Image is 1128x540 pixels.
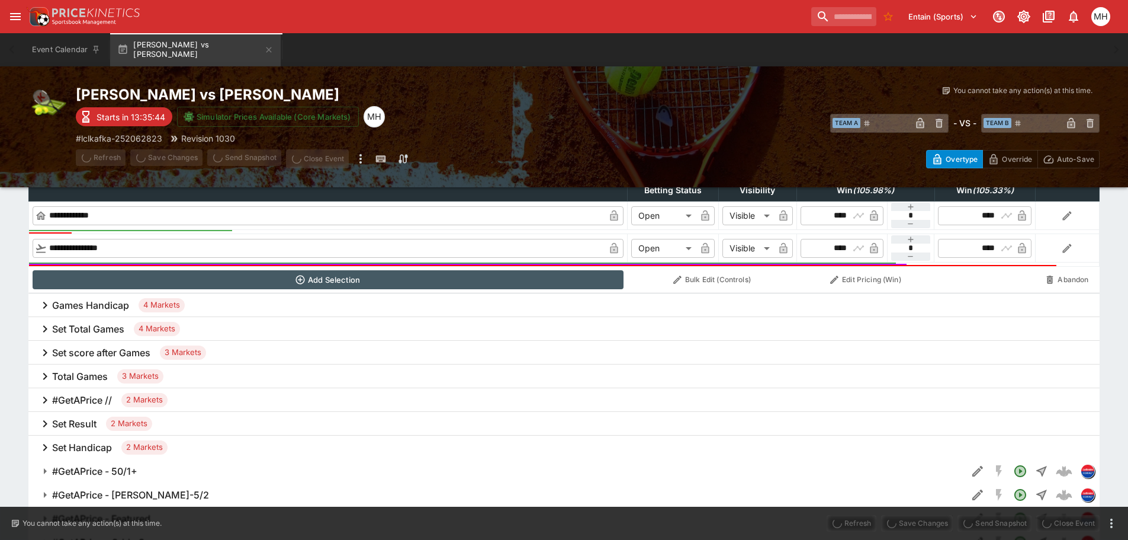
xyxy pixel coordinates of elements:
[117,370,163,382] span: 3 Markets
[988,484,1010,506] button: SGM Disabled
[1063,6,1084,27] button: Notifications
[943,183,1027,197] span: Win(105.33%)
[52,370,108,383] h6: Total Games
[1013,6,1034,27] button: Toggle light/dark mode
[121,442,168,453] span: 2 Markets
[879,7,898,26] button: No Bookmarks
[811,7,876,26] input: search
[953,117,976,129] h6: - VS -
[52,394,112,407] h6: #GetAPrice //
[1010,461,1031,482] button: Open
[1081,464,1095,478] div: lclkafka
[1037,150,1100,168] button: Auto-Save
[1081,488,1095,502] div: lclkafka
[134,323,180,335] span: 4 Markets
[1031,484,1052,506] button: Straight
[953,85,1092,96] p: You cannot take any action(s) at this time.
[181,132,235,145] p: Revision 1030
[52,20,116,25] img: Sportsbook Management
[967,461,988,482] button: Edit Detail
[1088,4,1114,30] button: Michael Hutchinson
[1013,464,1027,478] svg: Open
[988,461,1010,482] button: SGM Disabled
[110,33,281,66] button: [PERSON_NAME] vs [PERSON_NAME]
[833,118,860,128] span: Team A
[853,183,894,197] em: ( 105.98 %)
[52,299,129,312] h6: Games Handicap
[364,106,385,127] div: Michael Hutchinson
[982,150,1037,168] button: Override
[1031,461,1052,482] button: Straight
[106,418,152,430] span: 2 Markets
[33,270,624,289] button: Add Selection
[76,132,162,145] p: Copy To Clipboard
[800,270,931,289] button: Edit Pricing (Win)
[1057,153,1094,165] p: Auto-Save
[901,7,985,26] button: Select Tenant
[1081,465,1094,478] img: lclkafka
[631,183,715,197] span: Betting Status
[28,85,66,123] img: tennis.png
[1104,516,1119,531] button: more
[28,483,967,507] button: #GetAPrice - [PERSON_NAME]-5/2
[1091,7,1110,26] div: Michael Hutchinson
[177,107,359,127] button: Simulator Prices Available (Core Markets)
[727,183,788,197] span: Visibility
[631,270,793,289] button: Bulk Edit (Controls)
[967,484,988,506] button: Edit Detail
[52,8,140,17] img: PriceKinetics
[52,442,112,454] h6: Set Handicap
[52,465,137,478] h6: #GetAPrice - 50/1+
[160,347,206,359] span: 3 Markets
[946,153,978,165] p: Overtype
[5,6,26,27] button: open drawer
[926,150,983,168] button: Overtype
[52,418,97,430] h6: Set Result
[139,299,185,311] span: 4 Markets
[926,150,1100,168] div: Start From
[23,518,162,529] p: You cannot take any action(s) at this time.
[722,206,774,225] div: Visible
[631,239,696,258] div: Open
[1002,153,1032,165] p: Override
[28,459,967,483] button: #GetAPrice - 50/1+
[1039,270,1095,289] button: Abandon
[1038,6,1059,27] button: Documentation
[1010,484,1031,506] button: Open
[984,118,1011,128] span: Team B
[52,489,209,501] h6: #GetAPrice - [PERSON_NAME]-5/2
[52,347,150,359] h6: Set score after Games
[824,183,907,197] span: Win(105.98%)
[76,85,588,104] h2: Copy To Clipboard
[988,6,1010,27] button: Connected to PK
[121,394,168,406] span: 2 Markets
[1013,488,1027,502] svg: Open
[972,183,1014,197] em: ( 105.33 %)
[722,239,774,258] div: Visible
[97,111,165,123] p: Starts in 13:35:44
[25,33,108,66] button: Event Calendar
[26,5,50,28] img: PriceKinetics Logo
[1081,488,1094,501] img: lclkafka
[52,323,124,335] h6: Set Total Games
[631,206,696,225] div: Open
[353,149,368,168] button: more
